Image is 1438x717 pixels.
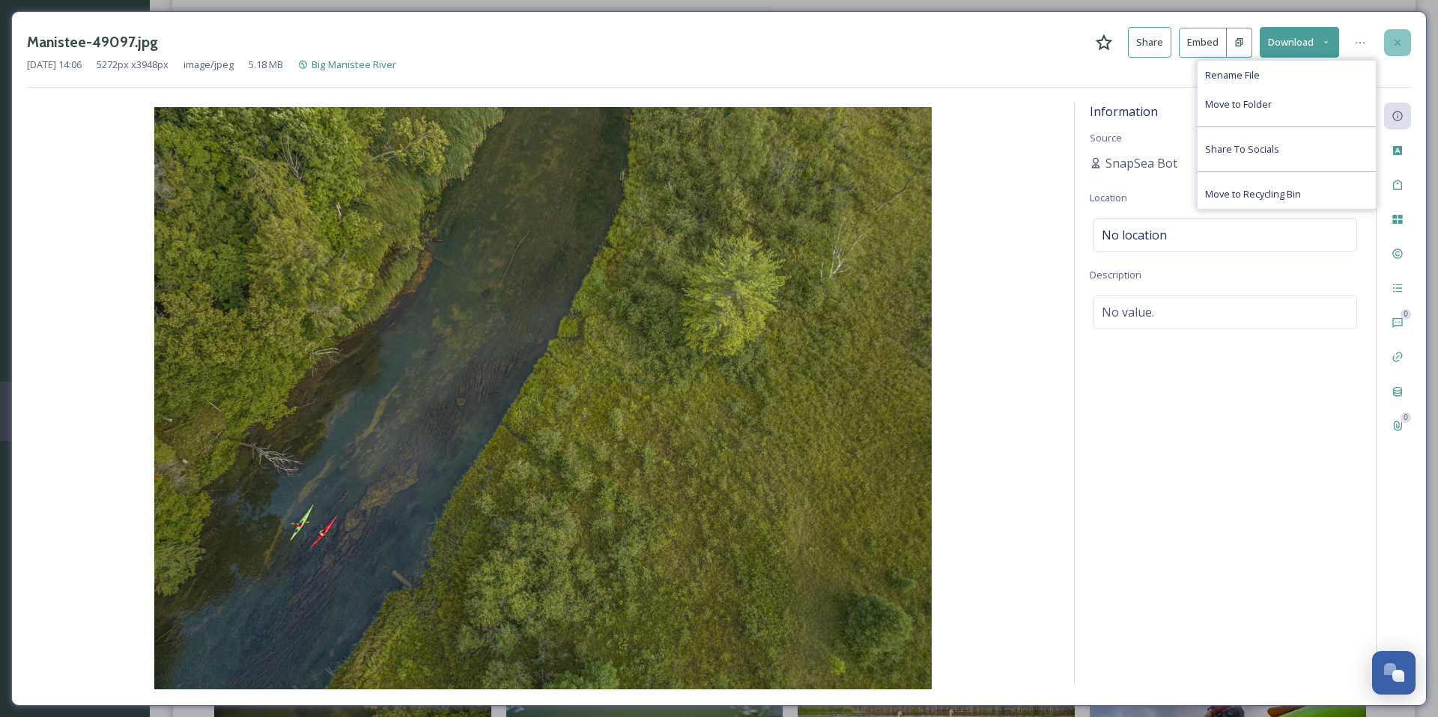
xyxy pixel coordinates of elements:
span: 5272 px x 3948 px [97,58,169,72]
div: 0 [1401,309,1411,320]
span: 5.18 MB [249,58,283,72]
button: Open Chat [1372,651,1416,695]
img: id%3AzCm5_wytqcYAAAAAAAC8lQ.jpg [27,107,1059,689]
span: image/jpeg [183,58,234,72]
span: Move to Recycling Bin [1205,187,1301,201]
span: Location [1090,191,1127,204]
span: Big Manistee River [312,58,396,71]
span: No value. [1102,303,1154,321]
span: SnapSea Bot [1105,154,1177,172]
button: Embed [1179,28,1227,58]
span: Source [1090,131,1122,144]
span: Description [1090,268,1141,281]
button: Download [1260,27,1339,58]
span: [DATE] 14:06 [27,58,82,72]
button: Share [1128,27,1171,58]
h3: Manistee-49097.jpg [27,31,158,53]
span: Rename File [1205,68,1260,82]
span: Move to Folder [1205,97,1272,112]
span: Information [1090,103,1158,120]
span: Share To Socials [1205,142,1279,156]
span: No location [1102,226,1167,244]
div: 0 [1401,412,1411,423]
